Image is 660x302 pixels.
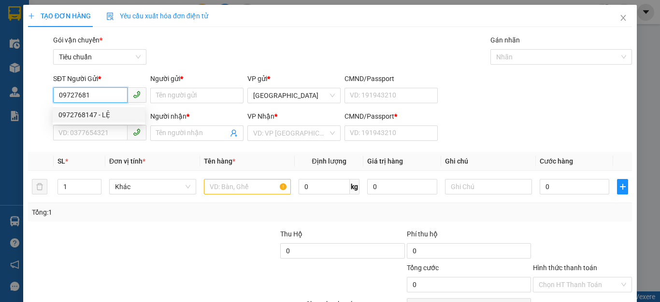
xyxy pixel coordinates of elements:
span: Khác [115,179,190,194]
span: plus [28,13,35,19]
span: Gói vận chuyển [53,36,102,44]
li: VP [GEOGRAPHIC_DATA] [67,52,129,84]
label: Hình thức thanh toán [533,264,597,272]
input: 0 [367,179,437,194]
div: CMND/Passport [344,73,438,84]
span: kg [350,179,359,194]
button: delete [32,179,47,194]
label: Gán nhãn [490,36,520,44]
span: Tiêu chuẩn [59,50,141,64]
span: phone [133,91,141,98]
span: close [619,14,627,22]
span: Phú Lâm [253,88,335,103]
div: 0972768147 - LỆ [53,107,145,123]
span: Cước hàng [540,157,573,165]
span: TẠO ĐƠN HÀNG [28,12,91,20]
li: Xe khách Mộc Thảo [5,5,140,41]
img: logo.jpg [5,5,39,39]
div: VP gửi [247,73,341,84]
div: Phí thu hộ [407,229,531,243]
img: icon [106,13,114,20]
span: user-add [230,129,238,137]
div: CMND/Passport [344,111,438,122]
li: VP [GEOGRAPHIC_DATA] [5,52,67,84]
span: Yêu cầu xuất hóa đơn điện tử [106,12,208,20]
div: Tổng: 1 [32,207,256,218]
input: VD: Bàn, Ghế [204,179,291,194]
div: 0972768147 - LỆ [58,110,139,120]
input: Ghi Chú [445,179,532,194]
div: Người gửi [150,73,244,84]
span: Tên hàng [204,157,235,165]
span: Định lượng [312,157,346,165]
button: plus [617,179,628,194]
div: Người nhận [150,111,244,122]
span: Tổng cước [407,264,439,272]
span: Giá trị hàng [367,157,403,165]
span: SL [57,157,65,165]
span: Đơn vị tính [109,157,145,165]
button: Close [610,5,637,32]
span: VP Nhận [247,112,274,120]
th: Ghi chú [441,152,536,171]
div: SĐT Người Gửi [53,73,146,84]
span: Thu Hộ [280,230,302,238]
span: phone [133,128,141,136]
span: plus [617,183,628,191]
